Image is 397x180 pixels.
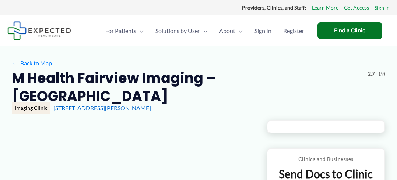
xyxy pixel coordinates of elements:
[150,18,213,44] a: Solutions by UserMenu Toggle
[99,18,150,44] a: For PatientsMenu Toggle
[283,18,304,44] span: Register
[12,60,19,66] span: ←
[242,4,306,11] strong: Providers, Clinics, and Staff:
[12,102,50,114] div: Imaging Clinic
[277,18,310,44] a: Register
[376,69,385,79] span: (19)
[53,104,151,111] a: [STREET_ADDRESS][PERSON_NAME]
[7,21,71,40] img: Expected Healthcare Logo - side, dark font, small
[312,3,338,12] a: Learn More
[254,18,271,44] span: Sign In
[213,18,249,44] a: AboutMenu Toggle
[105,18,136,44] span: For Patients
[375,3,390,12] a: Sign In
[12,58,52,69] a: ←Back to Map
[12,69,362,105] h2: M Health Fairview Imaging – [GEOGRAPHIC_DATA]
[155,18,200,44] span: Solutions by User
[344,3,369,12] a: Get Access
[368,69,375,79] span: 2.7
[219,18,235,44] span: About
[99,18,310,44] nav: Primary Site Navigation
[273,154,379,164] p: Clinics and Businesses
[317,22,382,39] a: Find a Clinic
[249,18,277,44] a: Sign In
[235,18,243,44] span: Menu Toggle
[136,18,144,44] span: Menu Toggle
[200,18,207,44] span: Menu Toggle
